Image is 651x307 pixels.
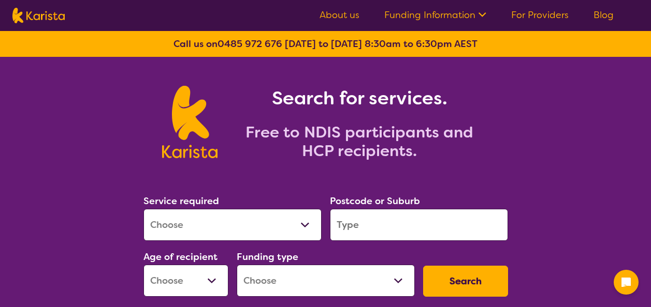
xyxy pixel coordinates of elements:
a: Funding Information [384,9,486,21]
img: Karista logo [162,86,218,158]
input: Type [330,209,508,241]
label: Postcode or Suburb [330,195,420,207]
h1: Search for services. [230,86,489,111]
a: 0485 972 676 [218,38,282,50]
label: Funding type [237,251,298,263]
label: Service required [143,195,219,207]
a: For Providers [511,9,569,21]
img: Karista logo [12,8,65,23]
button: Search [423,266,508,297]
h2: Free to NDIS participants and HCP recipients. [230,123,489,160]
label: Age of recipient [143,251,218,263]
a: Blog [594,9,614,21]
b: Call us on [DATE] to [DATE] 8:30am to 6:30pm AEST [173,38,478,50]
a: About us [320,9,359,21]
